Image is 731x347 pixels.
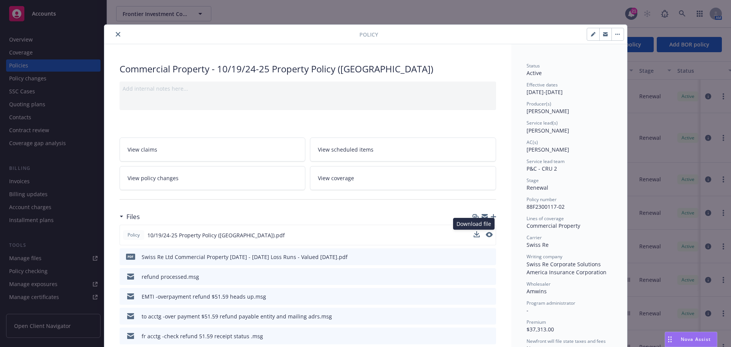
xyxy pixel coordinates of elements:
[120,166,306,190] a: View policy changes
[474,312,480,320] button: download file
[527,69,542,77] span: Active
[527,319,546,325] span: Premium
[527,326,554,333] span: $37,313.00
[527,281,551,287] span: Wholesaler
[527,261,607,276] span: Swiss Re Corporate Solutions America Insurance Corporation
[453,218,495,230] div: Download file
[147,231,285,239] span: 10/19/24-25 Property Policy ([GEOGRAPHIC_DATA]).pdf
[359,30,378,38] span: Policy
[527,288,547,295] span: Amwins
[527,165,557,172] span: P&C - CRU 2
[665,332,717,347] button: Nova Assist
[318,146,373,154] span: View scheduled items
[527,107,569,115] span: [PERSON_NAME]
[527,82,612,96] div: [DATE] - [DATE]
[474,231,480,237] button: download file
[474,273,480,281] button: download file
[486,332,493,340] button: preview file
[665,332,675,347] div: Drag to move
[486,293,493,301] button: preview file
[486,312,493,320] button: preview file
[126,254,135,259] span: pdf
[486,253,493,261] button: preview file
[474,253,480,261] button: download file
[527,177,539,184] span: Stage
[486,273,493,281] button: preview file
[527,307,528,314] span: -
[527,146,569,153] span: [PERSON_NAME]
[527,158,565,165] span: Service lead team
[318,174,354,182] span: View coverage
[142,253,348,261] div: Swiss Re Ltd Commercial Property [DATE] - [DATE] Loss Runs - Valued [DATE].pdf
[120,212,140,222] div: Files
[527,222,580,229] span: Commercial Property
[126,232,141,238] span: Policy
[126,212,140,222] h3: Files
[527,196,557,203] span: Policy number
[142,332,263,340] div: fr acctg -check refund 51.59 receipt status .msg
[474,231,480,239] button: download file
[527,62,540,69] span: Status
[486,231,493,239] button: preview file
[527,338,606,344] span: Newfront will file state taxes and fees
[486,232,493,237] button: preview file
[142,312,332,320] div: to acctg -over payment $51.59 refund payable entity and mailing adrs.msg
[527,82,558,88] span: Effective dates
[527,184,548,191] span: Renewal
[142,293,266,301] div: EMTI -overpayment refund $51.59 heads up.msg
[527,127,569,134] span: [PERSON_NAME]
[128,146,157,154] span: View claims
[527,253,562,260] span: Writing company
[142,273,199,281] div: refund processed.msg
[527,215,564,222] span: Lines of coverage
[310,166,496,190] a: View coverage
[527,139,538,146] span: AC(s)
[123,85,493,93] div: Add internal notes here...
[474,293,480,301] button: download file
[527,101,551,107] span: Producer(s)
[474,332,480,340] button: download file
[527,234,542,241] span: Carrier
[310,138,496,162] a: View scheduled items
[120,138,306,162] a: View claims
[527,120,558,126] span: Service lead(s)
[681,336,711,342] span: Nova Assist
[527,203,565,210] span: 88F2300117-02
[527,300,575,306] span: Program administrator
[128,174,179,182] span: View policy changes
[120,62,496,75] div: Commercial Property - 10/19/24-25 Property Policy ([GEOGRAPHIC_DATA])
[113,30,123,39] button: close
[527,241,549,248] span: Swiss Re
